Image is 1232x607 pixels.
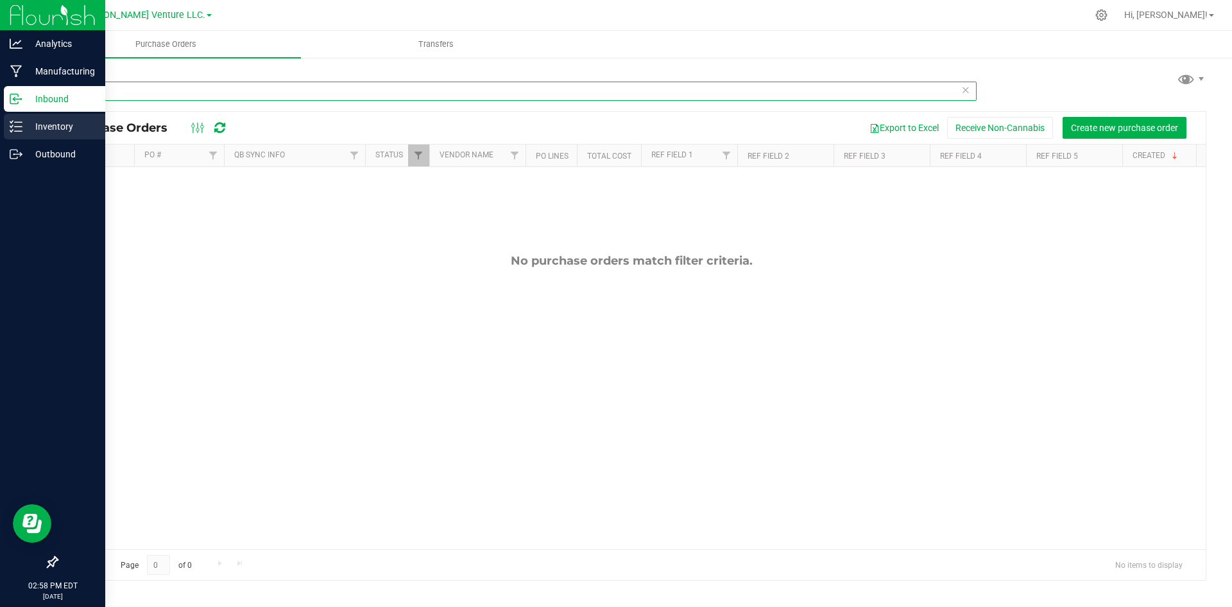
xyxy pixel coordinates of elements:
[22,146,99,162] p: Outbound
[56,82,977,101] input: Search Purchase Order ID, Vendor Name and Ref Field 1
[57,254,1206,268] div: No purchase orders match filter criteria.
[22,64,99,79] p: Manufacturing
[536,152,569,161] a: PO Lines
[301,31,571,58] a: Transfers
[401,39,471,50] span: Transfers
[748,152,789,161] a: Ref Field 2
[940,152,982,161] a: Ref Field 4
[716,145,737,166] a: Filter
[1124,10,1208,20] span: Hi, [PERSON_NAME]!
[651,150,693,159] a: Ref Field 1
[1063,117,1186,139] button: Create new purchase order
[408,145,429,166] a: Filter
[1093,9,1109,21] div: Manage settings
[10,120,22,133] inline-svg: Inventory
[344,145,365,166] a: Filter
[144,150,161,159] a: PO #
[440,150,493,159] a: Vendor Name
[504,145,526,166] a: Filter
[10,37,22,50] inline-svg: Analytics
[1036,152,1078,161] a: Ref Field 5
[844,152,886,161] a: Ref Field 3
[1105,555,1193,574] span: No items to display
[1071,123,1178,133] span: Create new purchase order
[234,150,285,159] a: QB Sync Info
[10,92,22,105] inline-svg: Inbound
[587,152,631,161] a: Total Cost
[861,117,947,139] button: Export to Excel
[10,148,22,161] inline-svg: Outbound
[6,592,99,601] p: [DATE]
[51,10,205,21] span: Green [PERSON_NAME] Venture LLC.
[67,121,180,135] span: Purchase Orders
[22,119,99,134] p: Inventory
[375,150,403,159] a: Status
[947,117,1053,139] button: Receive Non-Cannabis
[110,555,202,575] span: Page of 0
[13,504,51,543] iframe: Resource center
[10,65,22,78] inline-svg: Manufacturing
[22,36,99,51] p: Analytics
[1133,151,1180,160] a: Created
[22,91,99,107] p: Inbound
[31,31,301,58] a: Purchase Orders
[203,145,224,166] a: Filter
[961,82,970,98] span: Clear
[6,580,99,592] p: 02:58 PM EDT
[118,39,214,50] span: Purchase Orders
